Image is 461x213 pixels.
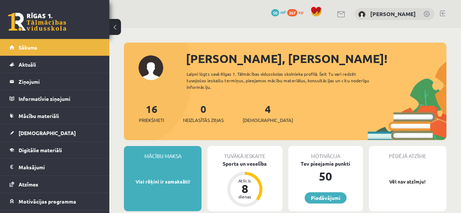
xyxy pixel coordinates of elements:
[19,90,100,107] legend: Informatīvie ziņojumi
[19,113,59,119] span: Mācību materiāli
[372,178,443,185] p: Vēl nav atzīmju!
[234,178,256,183] div: Atlicis
[9,142,100,158] a: Digitālie materiāli
[207,160,282,208] a: Sports un veselība Atlicis 8 dienas
[19,147,62,153] span: Digitālie materiāli
[183,117,224,124] span: Neizlasītās ziņas
[139,102,164,124] a: 16Priekšmeti
[19,181,38,188] span: Atzīmes
[298,9,303,15] span: xp
[19,198,76,205] span: Motivācijas programma
[271,9,286,15] a: 50 mP
[9,107,100,124] a: Mācību materiāli
[234,183,256,194] div: 8
[207,146,282,160] div: Tuvākā ieskaite
[234,194,256,199] div: dienas
[19,61,36,68] span: Aktuāli
[186,50,446,67] div: [PERSON_NAME], [PERSON_NAME]!
[19,130,76,136] span: [DEMOGRAPHIC_DATA]
[9,159,100,175] a: Maksājumi
[139,117,164,124] span: Priekšmeti
[287,9,307,15] a: 267 xp
[9,90,100,107] a: Informatīvie ziņojumi
[9,73,100,90] a: Ziņojumi
[19,73,100,90] legend: Ziņojumi
[9,39,100,56] a: Sākums
[9,176,100,193] a: Atzīmes
[305,192,347,204] a: Piedāvājumi
[183,102,224,124] a: 0Neizlasītās ziņas
[288,160,363,167] div: Tev pieejamie punkti
[288,146,363,160] div: Motivācija
[370,10,416,17] a: [PERSON_NAME]
[128,178,198,185] p: Visi rēķini ir samaksāti!
[9,193,100,210] a: Motivācijas programma
[207,160,282,167] div: Sports un veselība
[288,167,363,185] div: 50
[287,9,297,16] span: 267
[8,13,66,31] a: Rīgas 1. Tālmācības vidusskola
[280,9,286,15] span: mP
[19,44,37,51] span: Sākums
[124,146,202,160] div: Mācību maksa
[369,146,446,160] div: Pēdējā atzīme
[9,56,100,73] a: Aktuāli
[243,102,293,124] a: 4[DEMOGRAPHIC_DATA]
[187,71,380,90] div: Laipni lūgts savā Rīgas 1. Tālmācības vidusskolas skolnieka profilā. Šeit Tu vari redzēt tuvojošo...
[358,11,366,18] img: Anna Enija Kozlinska
[19,159,100,175] legend: Maksājumi
[243,117,293,124] span: [DEMOGRAPHIC_DATA]
[271,9,279,16] span: 50
[9,125,100,141] a: [DEMOGRAPHIC_DATA]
